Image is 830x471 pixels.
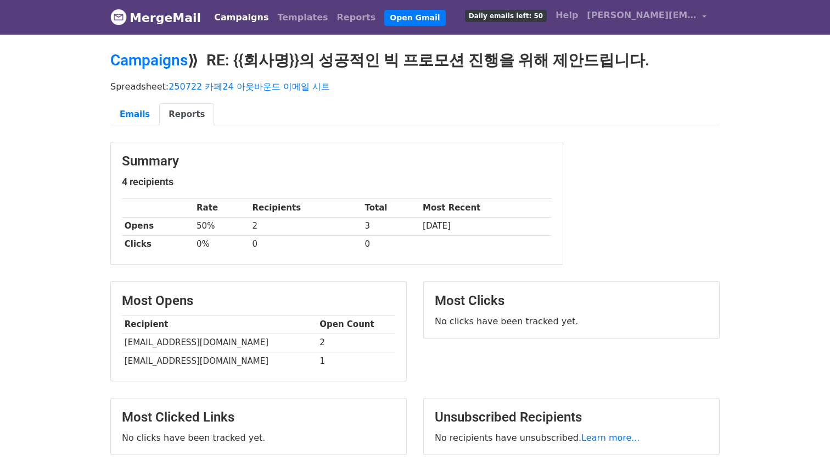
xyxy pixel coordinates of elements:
span: [PERSON_NAME][EMAIL_ADDRESS][DOMAIN_NAME] [587,9,697,22]
th: Recipient [122,315,317,334]
a: Daily emails left: 50 [461,4,551,26]
p: No clicks have been tracked yet. [435,315,708,327]
p: No clicks have been tracked yet. [122,432,395,444]
h3: Unsubscribed Recipients [435,409,708,425]
td: 50% [194,217,250,235]
th: Opens [122,217,194,235]
span: Daily emails left: 50 [465,10,547,22]
td: 1 [317,352,395,370]
a: Campaigns [210,7,273,29]
a: Templates [273,7,332,29]
p: No recipients have unsubscribed. [435,432,708,444]
a: Campaigns [110,51,188,69]
td: 0 [250,235,362,253]
h3: Most Clicked Links [122,409,395,425]
a: Emails [110,103,159,126]
h3: Most Opens [122,293,395,309]
h5: 4 recipients [122,176,552,188]
td: 2 [317,334,395,352]
td: 2 [250,217,362,235]
a: [PERSON_NAME][EMAIL_ADDRESS][DOMAIN_NAME] [582,4,711,30]
td: 3 [362,217,420,235]
td: [EMAIL_ADDRESS][DOMAIN_NAME] [122,352,317,370]
img: MergeMail logo [110,9,127,25]
a: MergeMail [110,6,201,29]
th: Open Count [317,315,395,334]
th: Most Recent [420,199,552,217]
h2: ⟫ RE: {{회사명}}의 성공적인 빅 프로모션 진행을 위해 제안드립니다. [110,51,720,70]
th: Clicks [122,235,194,253]
a: 250722 카페24 아웃바운드 이메일 시트 [169,81,330,92]
p: Spreadsheet: [110,81,720,92]
h3: Summary [122,153,552,169]
a: Learn more... [581,433,640,443]
h3: Most Clicks [435,293,708,309]
td: [DATE] [420,217,552,235]
a: Open Gmail [384,10,445,26]
th: Rate [194,199,250,217]
th: Recipients [250,199,362,217]
a: Reports [333,7,380,29]
td: [EMAIL_ADDRESS][DOMAIN_NAME] [122,334,317,352]
a: Reports [159,103,214,126]
th: Total [362,199,420,217]
td: 0 [362,235,420,253]
a: Help [551,4,582,26]
td: 0% [194,235,250,253]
